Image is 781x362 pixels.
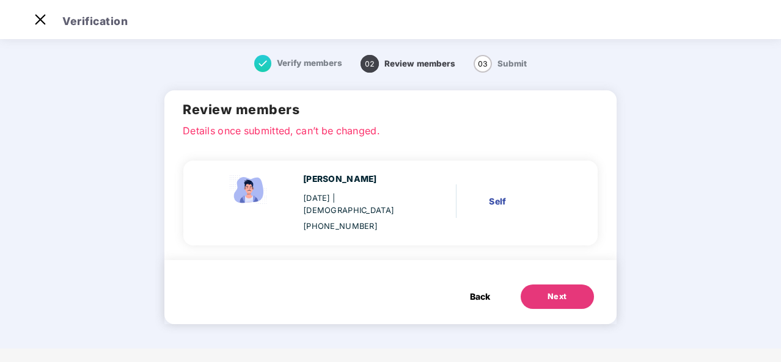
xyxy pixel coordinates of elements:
[183,100,598,120] h2: Review members
[489,195,562,208] div: Self
[474,55,492,73] span: 03
[384,59,455,68] span: Review members
[183,123,598,134] p: Details once submitted, can’t be changed.
[521,284,594,309] button: Next
[548,291,567,303] div: Next
[254,55,271,72] img: svg+xml;base64,PHN2ZyB4bWxucz0iaHR0cDovL3d3dy53My5vcmcvMjAwMC9zdmciIHdpZHRoPSIxNiIgaGVpZ2h0PSIxNi...
[303,192,414,217] div: [DATE]
[458,284,502,309] button: Back
[303,173,414,186] div: [PERSON_NAME]
[470,290,490,303] span: Back
[277,58,342,68] span: Verify members
[225,173,274,207] img: svg+xml;base64,PHN2ZyBpZD0iRW1wbG95ZWVfbWFsZSIgeG1sbnM9Imh0dHA6Ly93d3cudzMub3JnLzIwMDAvc3ZnIiB3aW...
[303,220,414,233] div: [PHONE_NUMBER]
[361,55,379,73] span: 02
[497,59,527,68] span: Submit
